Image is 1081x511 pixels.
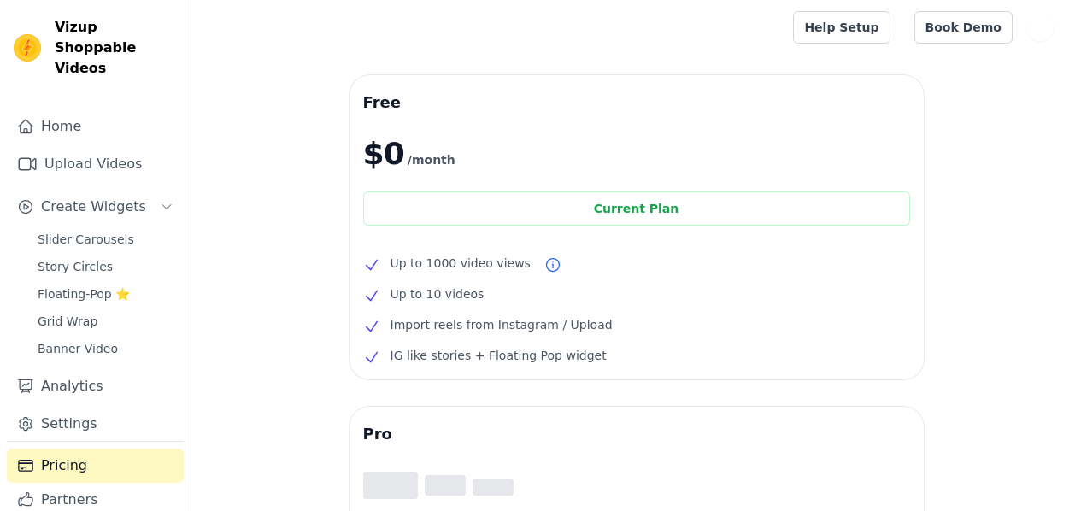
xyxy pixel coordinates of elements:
a: Grid Wrap [27,309,184,333]
a: Story Circles [27,255,184,279]
div: Current Plan [363,191,910,226]
span: Create Widgets [41,197,146,217]
span: Vizup Shoppable Videos [55,17,177,79]
a: Book Demo [914,11,1013,44]
img: Vizup [14,34,41,62]
a: Floating-Pop ⭐ [27,282,184,306]
span: IG like stories + Floating Pop widget [391,345,607,366]
h3: Pro [363,420,910,448]
button: Create Widgets [7,190,184,224]
a: Banner Video [27,337,184,361]
a: Home [7,109,184,144]
a: Slider Carousels [27,227,184,251]
span: Up to 1000 video views [391,253,531,273]
span: Slider Carousels [38,231,134,248]
a: Upload Videos [7,147,184,181]
span: Banner Video [38,340,118,357]
a: Pricing [7,449,184,483]
span: Floating-Pop ⭐ [38,285,130,302]
a: Analytics [7,369,184,403]
span: Story Circles [38,258,113,275]
span: Up to 10 videos [391,284,485,304]
span: /month [408,150,455,170]
span: Grid Wrap [38,313,97,330]
h3: Free [363,89,910,116]
span: $0 [363,137,404,171]
a: Help Setup [793,11,890,44]
span: Import reels from Instagram / Upload [391,314,613,335]
a: Settings [7,407,184,441]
